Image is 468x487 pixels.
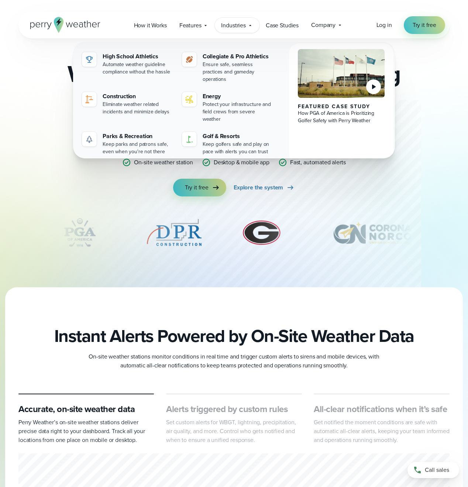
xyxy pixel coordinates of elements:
span: Log in [376,21,392,29]
span: Explore the system [234,183,283,192]
img: University-of-Georgia.svg [239,214,285,251]
div: Ensure safe, seamless practices and gameday operations [203,61,273,83]
a: Energy Protect your infrastructure and field crews from severe weather [179,89,276,126]
div: Automate weather guideline compliance without the hassle [103,61,173,76]
div: Construction [103,92,173,101]
span: Try it free [413,21,436,30]
span: Try it free [185,183,209,192]
a: construction perry weather Construction Eliminate weather related incidents and minimize delays [79,89,176,119]
div: How PGA of America is Prioritizing Golfer Safety with Perry Weather [298,110,385,124]
h3: All-clear notifications when it’s safe [314,403,450,415]
h3: Accurate, on-site weather data [18,403,154,415]
span: Features [179,21,202,30]
img: golf-iconV2.svg [185,135,194,144]
img: highschool-icon.svg [85,55,94,64]
h2: Weather Monitoring and Alerting System [55,62,413,109]
p: On-site weather stations monitor conditions in real time and trigger custom alerts to sirens and ... [86,352,382,370]
a: Try it free [173,179,226,196]
p: Get notified the moment conditions are safe with automatic all-clear alerts, keeping your team in... [314,418,450,445]
span: Industries [221,21,245,30]
a: High School Athletics Automate weather guideline compliance without the hassle [79,49,176,79]
a: Try it free [404,16,445,34]
a: Case Studies [259,18,305,33]
img: parks-icon-grey.svg [85,135,94,144]
p: On-site weather station [134,158,193,167]
span: Call sales [425,466,449,474]
div: High School Athletics [103,52,173,61]
img: construction perry weather [85,95,94,104]
p: Desktop & mobile app [214,158,269,167]
a: Parks & Recreation Keep parks and patrons safe, even when you're not there [79,129,176,158]
div: Keep golfers safe and play on pace with alerts you can trust [203,141,273,155]
div: 5 of 12 [145,214,204,251]
div: Collegiate & Pro Athletics [203,52,273,61]
div: 7 of 12 [320,214,425,251]
div: Keep parks and patrons safe, even when you're not there [103,141,173,155]
div: Featured Case Study [298,104,385,110]
div: Protect your infrastructure and field crews from severe weather [203,101,273,123]
a: Call sales [407,462,459,478]
img: energy-icon@2x-1.svg [185,95,194,104]
div: Golf & Resorts [203,132,273,141]
img: Corona-Norco-Unified-School-District.svg [320,214,425,251]
img: DPR-Construction.svg [145,214,204,251]
a: Explore the system [234,179,295,196]
p: Fast, automated alerts [290,158,346,167]
img: PGA.svg [50,214,109,251]
div: 6 of 12 [239,214,285,251]
a: Collegiate & Pro Athletics Ensure safe, seamless practices and gameday operations [179,49,276,86]
h3: Alerts triggered by custom rules [166,403,302,415]
p: Perry Weather’s on-site weather stations deliver precise data right to your dashboard. Track all ... [18,418,154,445]
div: Eliminate weather related incidents and minimize delays [103,101,173,116]
a: Log in [376,21,392,30]
p: Set custom alerts for WBGT, lightning, precipitation, air quality, and more. Control who gets not... [166,418,302,445]
span: Case Studies [266,21,299,30]
div: slideshow [55,214,413,255]
div: Parks & Recreation [103,132,173,141]
a: Golf & Resorts Keep golfers safe and play on pace with alerts you can trust [179,129,276,158]
a: How it Works [128,18,173,33]
div: Energy [203,92,273,101]
img: proathletics-icon@2x-1.svg [185,55,194,64]
img: PGA of America, Frisco Campus [298,49,385,98]
span: Company [311,21,335,30]
a: PGA of America, Frisco Campus Featured Case Study How PGA of America is Prioritizing Golfer Safet... [289,43,393,164]
span: How it Works [134,21,167,30]
h2: Instant Alerts Powered by On-Site Weather Data [54,326,414,346]
div: 4 of 12 [50,214,109,251]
